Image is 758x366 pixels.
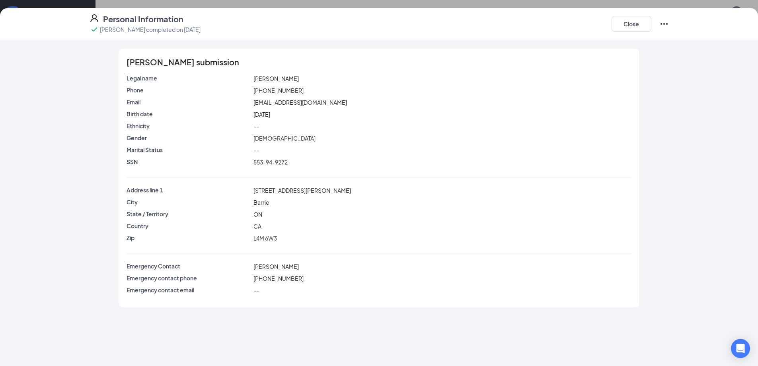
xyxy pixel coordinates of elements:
span: -- [253,123,259,130]
p: Ethnicity [127,122,250,130]
p: [PERSON_NAME] completed on [DATE] [100,25,201,33]
p: Birth date [127,110,250,118]
p: Phone [127,86,250,94]
p: Legal name [127,74,250,82]
h4: Personal Information [103,14,183,25]
p: Gender [127,134,250,142]
span: [STREET_ADDRESS][PERSON_NAME] [253,187,351,194]
span: -- [253,287,259,294]
p: Email [127,98,250,106]
span: 553-94-9272 [253,159,288,166]
span: Barrie [253,199,269,206]
p: SSN [127,158,250,166]
span: [PHONE_NUMBER] [253,275,304,282]
p: Country [127,222,250,230]
span: [PHONE_NUMBER] [253,87,304,94]
span: [DATE] [253,111,270,118]
span: [EMAIL_ADDRESS][DOMAIN_NAME] [253,99,347,106]
div: Open Intercom Messenger [731,339,750,358]
svg: User [90,14,99,23]
span: [PERSON_NAME] submission [127,58,239,66]
p: State / Territory [127,210,250,218]
p: Emergency contact phone [127,274,250,282]
span: -- [253,147,259,154]
span: [PERSON_NAME] [253,75,299,82]
span: [PERSON_NAME] [253,263,299,270]
p: City [127,198,250,206]
svg: Checkmark [90,25,99,34]
svg: Ellipses [659,19,669,29]
p: Address line 1 [127,186,250,194]
button: Close [612,16,651,32]
p: Marital Status [127,146,250,154]
span: ON [253,211,262,218]
p: Emergency contact email [127,286,250,294]
span: CA [253,223,261,230]
p: Emergency Contact [127,262,250,270]
p: Zip [127,234,250,242]
span: L4M 6W3 [253,235,277,242]
span: [DEMOGRAPHIC_DATA] [253,135,316,142]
